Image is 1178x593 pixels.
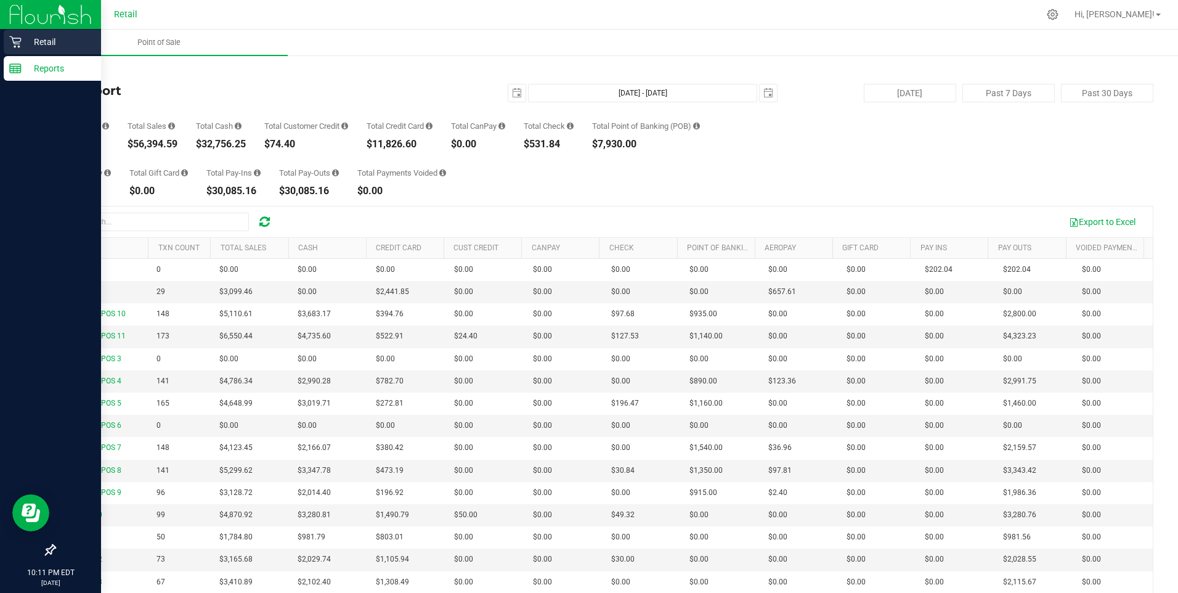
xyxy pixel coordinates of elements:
span: $4,870.92 [219,509,253,521]
span: $272.81 [376,398,404,409]
span: 50 [156,531,165,543]
span: $0.00 [376,420,395,431]
span: $2,102.40 [298,576,331,588]
span: $3,019.71 [298,398,331,409]
span: $0.00 [611,420,630,431]
span: $196.92 [376,487,404,499]
span: $2,991.75 [1003,375,1036,387]
span: $0.00 [454,420,473,431]
span: $0.00 [454,375,473,387]
span: $1,160.00 [689,398,723,409]
span: $0.00 [847,264,866,276]
i: Sum of all successful, non-voided payment transaction amounts using credit card as the payment me... [426,122,433,130]
i: Sum of all successful, non-voided payment transaction amounts using gift card as the payment method. [181,169,188,177]
a: AeroPay [765,243,796,252]
span: $2,441.85 [376,286,409,298]
div: Total Gift Card [129,169,188,177]
span: $0.00 [533,353,552,365]
span: $0.00 [454,353,473,365]
span: $0.00 [376,353,395,365]
span: $0.00 [1082,531,1101,543]
span: $0.00 [298,353,317,365]
span: $4,786.34 [219,375,253,387]
span: $97.81 [768,465,792,476]
span: $2,115.67 [1003,576,1036,588]
span: $0.00 [847,420,866,431]
a: Total Sales [221,243,266,252]
span: $803.01 [376,531,404,543]
span: $0.00 [298,286,317,298]
span: $30.00 [611,554,635,565]
span: $50.00 [454,509,477,521]
a: CanPay [532,243,560,252]
i: Sum of all successful, non-voided payment transaction amounts using account credit as the payment... [341,122,348,130]
span: $36.96 [768,442,792,454]
span: $1,986.36 [1003,487,1036,499]
span: $0.00 [689,509,709,521]
span: $473.19 [376,465,404,476]
div: Total CanPay [451,122,505,130]
span: $0.00 [219,264,238,276]
span: $0.00 [925,420,944,431]
span: $0.00 [533,465,552,476]
span: $0.00 [1082,487,1101,499]
span: $0.00 [689,353,709,365]
span: $0.00 [611,286,630,298]
span: $3,410.89 [219,576,253,588]
span: $890.00 [689,375,717,387]
span: $0.00 [1082,353,1101,365]
span: $0.00 [219,420,238,431]
i: Sum of all successful, non-voided payment transaction amounts using CanPay (as well as manual Can... [498,122,505,130]
span: $0.00 [298,420,317,431]
a: Voided Payments [1076,243,1141,252]
span: $0.00 [925,442,944,454]
span: $0.00 [454,487,473,499]
div: Total Cash [196,122,246,130]
span: $0.00 [847,442,866,454]
div: Total Pay-Ins [206,169,261,177]
span: $0.00 [847,531,866,543]
span: 173 [156,330,169,342]
span: $5,110.61 [219,308,253,320]
i: Sum of all successful AeroPay payment transaction amounts for all purchases in the date range. Ex... [104,169,111,177]
span: $0.00 [533,554,552,565]
span: $49.32 [611,509,635,521]
span: 0 [156,420,161,431]
span: $1,105.94 [376,554,409,565]
button: Export to Excel [1061,211,1143,232]
span: $202.04 [925,264,953,276]
span: $0.00 [533,442,552,454]
i: Sum of all cash pay-outs removed from tills within the date range. [332,169,339,177]
a: Pay Ins [920,243,947,252]
span: $0.00 [847,465,866,476]
span: 141 [156,465,169,476]
span: $1,784.80 [219,531,253,543]
span: $0.00 [925,576,944,588]
span: $380.42 [376,442,404,454]
span: $202.04 [1003,264,1031,276]
span: $0.00 [454,308,473,320]
span: $1,460.00 [1003,398,1036,409]
span: $0.00 [847,487,866,499]
span: $0.00 [533,420,552,431]
span: $2,166.07 [298,442,331,454]
span: $0.00 [768,264,787,276]
span: $2,014.40 [298,487,331,499]
span: $522.91 [376,330,404,342]
span: $0.00 [768,420,787,431]
a: Check [609,243,634,252]
span: $0.00 [533,264,552,276]
span: $0.00 [925,308,944,320]
span: $1,350.00 [689,465,723,476]
span: $0.00 [376,264,395,276]
span: $1,490.79 [376,509,409,521]
span: $0.00 [1082,509,1101,521]
div: Total Pay-Outs [279,169,339,177]
span: $123.36 [768,375,796,387]
div: Total Payments Voided [357,169,446,177]
span: $0.00 [925,286,944,298]
button: Past 30 Days [1061,84,1153,102]
span: $782.70 [376,375,404,387]
span: $0.00 [611,442,630,454]
span: $0.00 [1003,286,1022,298]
